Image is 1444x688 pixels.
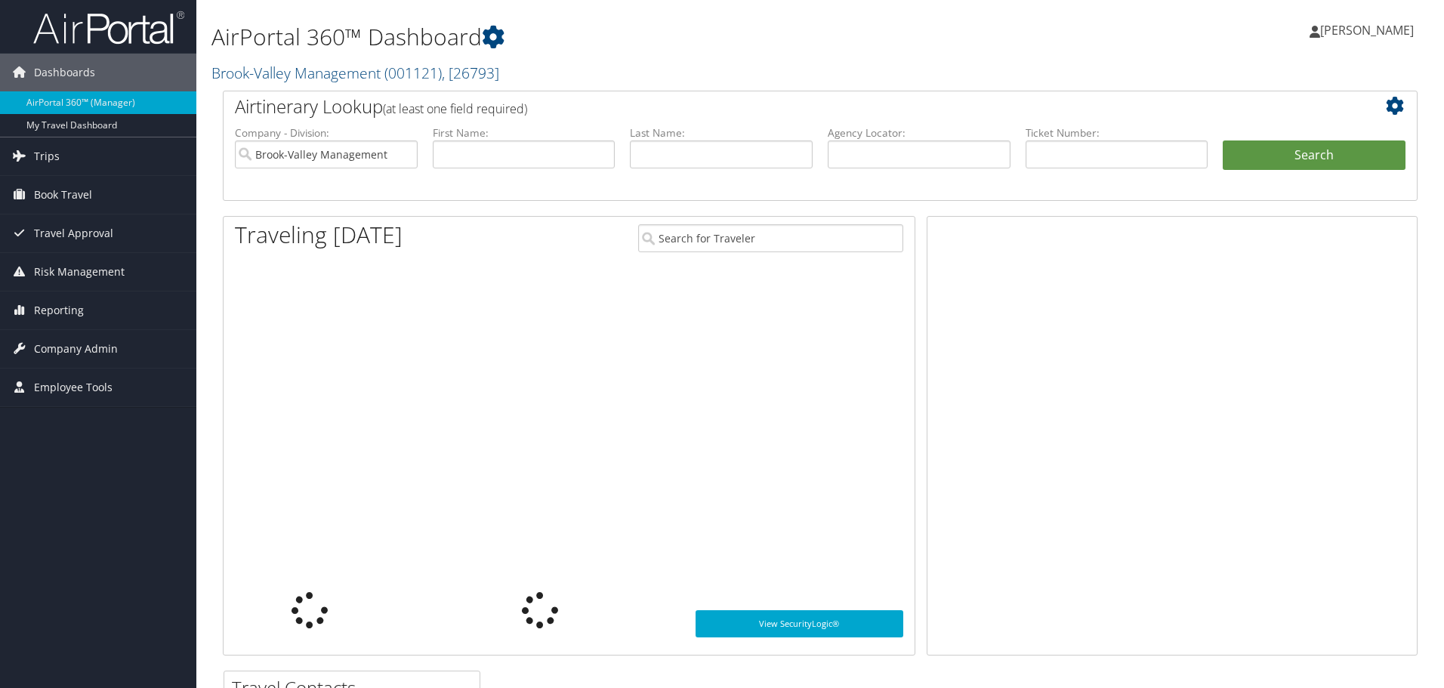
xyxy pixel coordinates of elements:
[235,94,1306,119] h2: Airtinerary Lookup
[34,137,60,175] span: Trips
[33,10,184,45] img: airportal-logo.png
[235,125,418,140] label: Company - Division:
[34,369,113,406] span: Employee Tools
[383,100,527,117] span: (at least one field required)
[1223,140,1405,171] button: Search
[211,63,499,83] a: Brook-Valley Management
[696,610,903,637] a: View SecurityLogic®
[34,292,84,329] span: Reporting
[34,176,92,214] span: Book Travel
[442,63,499,83] span: , [ 26793 ]
[34,253,125,291] span: Risk Management
[630,125,813,140] label: Last Name:
[638,224,903,252] input: Search for Traveler
[34,330,118,368] span: Company Admin
[1310,8,1429,53] a: [PERSON_NAME]
[235,219,403,251] h1: Traveling [DATE]
[433,125,616,140] label: First Name:
[1026,125,1208,140] label: Ticket Number:
[1320,22,1414,39] span: [PERSON_NAME]
[34,214,113,252] span: Travel Approval
[384,63,442,83] span: ( 001121 )
[828,125,1010,140] label: Agency Locator:
[34,54,95,91] span: Dashboards
[211,21,1023,53] h1: AirPortal 360™ Dashboard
